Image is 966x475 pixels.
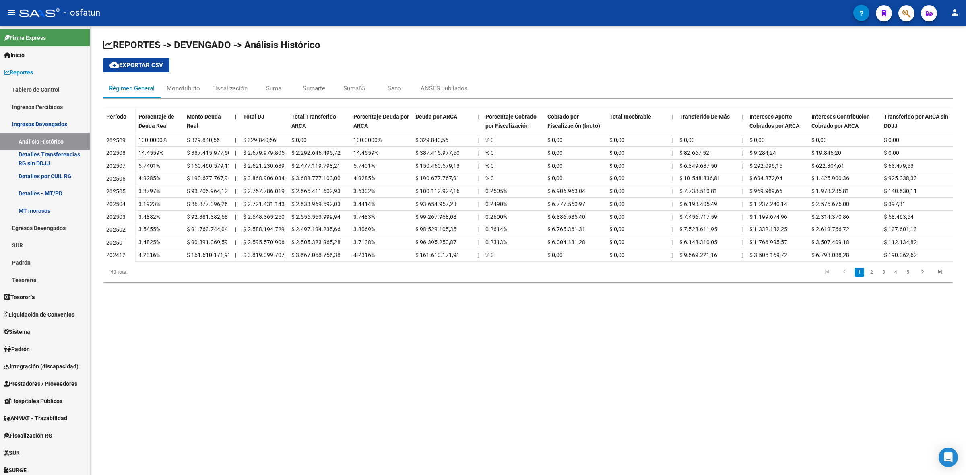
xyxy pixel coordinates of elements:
span: | [477,252,479,258]
datatable-header-cell: | [232,108,240,142]
span: $ 2.556.553.999,94 [291,214,341,220]
span: $ 6.777.560,97 [547,201,585,207]
span: $ 92.381.382,68 [187,214,228,220]
span: $ 0,00 [609,137,625,143]
span: $ 3.688.777.103,00 [291,175,341,181]
span: | [235,162,236,169]
span: $ 292.096,15 [749,162,782,169]
span: $ 3.507.409,18 [811,239,849,245]
datatable-header-cell: Total Transferido ARCA [288,108,350,142]
datatable-header-cell: Intereses Contribucion Cobrado por ARCA [808,108,881,142]
button: Exportar CSV [103,58,169,72]
span: $ 100.112.927,16 [415,188,460,194]
span: $ 0,00 [547,175,563,181]
span: $ 1.973.235,81 [811,188,849,194]
a: go to first page [819,268,834,277]
span: $ 0,00 [884,150,899,156]
span: $ 1.766.995,57 [749,239,787,245]
span: % 0 [485,175,494,181]
span: Liquidación de Convenios [4,310,74,319]
a: 5 [903,268,912,277]
span: $ 3.868.906.034,10 [243,175,292,181]
span: | [477,113,479,120]
h1: REPORTES -> DEVENGADO -> Análisis Histórico [103,39,953,51]
span: $ 9.569.221,16 [679,252,717,258]
span: $ 190.677.767,91 [187,175,231,181]
datatable-header-cell: | [668,108,676,142]
span: Firma Express [4,33,46,42]
span: Inicio [4,51,25,60]
span: $ 0,00 [609,150,625,156]
span: 3.7138% [353,239,375,245]
span: $ 2.505.323.965,28 [291,239,341,245]
span: | [671,239,673,245]
span: | [235,214,236,220]
li: page 5 [902,265,914,279]
span: Monto Deuda Real [187,113,221,129]
span: Hospitales Públicos [4,397,62,405]
span: $ 0,00 [609,226,625,232]
div: Régimen General [109,84,155,93]
span: Porcentaje Deuda por ARCA [353,113,409,129]
datatable-header-cell: | [738,108,746,142]
span: $ 329.840,56 [243,137,276,143]
span: 3.8069% [353,226,375,232]
mat-icon: menu [6,8,16,17]
datatable-header-cell: | [474,108,482,142]
span: | [477,214,479,220]
span: | [741,214,743,220]
span: $ 96.395.250,87 [415,239,456,245]
span: 202508 [106,150,126,156]
datatable-header-cell: Porcentaje de Deuda Real [135,108,184,142]
span: $ 0,00 [609,162,625,169]
span: $ 0,00 [609,252,625,258]
span: Transferido De Más [679,113,730,120]
span: | [671,226,673,232]
span: 202502 [106,226,126,233]
span: 202412 [106,252,126,258]
span: $ 0,00 [609,201,625,207]
span: $ 694.872,94 [749,175,782,181]
span: Transferido por ARCA sin DDJJ [884,113,948,129]
span: Reportes [4,68,33,77]
span: | [477,162,479,169]
datatable-header-cell: Total DJ [240,108,288,142]
span: % 0 [485,252,494,258]
span: | [235,201,236,207]
span: Integración (discapacidad) [4,362,78,371]
div: Suma65 [343,84,365,93]
datatable-header-cell: Porcentaje Deuda por ARCA [350,108,412,142]
span: $ 329.840,56 [415,137,448,143]
span: $ 6.148.310,05 [679,239,717,245]
span: $ 140.630,11 [884,188,917,194]
span: $ 99.267.968,08 [415,214,456,220]
a: go to previous page [837,268,852,277]
span: 3.1923% [138,201,160,207]
span: 202507 [106,162,126,169]
span: $ 6.349.687,50 [679,162,717,169]
div: Open Intercom Messenger [939,448,958,467]
span: | [671,252,673,258]
span: 14.4559% [353,150,378,156]
span: | [477,175,479,181]
span: | [671,150,673,156]
span: $ 397,81 [884,201,906,207]
span: $ 0,00 [547,162,563,169]
a: go to next page [915,268,930,277]
span: $ 0,00 [609,188,625,194]
span: $ 925.338,33 [884,175,917,181]
div: Sumarte [303,84,325,93]
span: $ 3.819.099.707,13 [243,252,292,258]
span: $ 7.528.611,95 [679,226,717,232]
span: Cobrado por Fiscalización (bruto) [547,113,600,129]
datatable-header-cell: Intereses Aporte Cobrados por ARCA [746,108,808,142]
span: $ 0,00 [679,137,695,143]
span: 3.6302% [353,188,375,194]
span: $ 58.463,54 [884,214,914,220]
span: 5.7401% [138,162,160,169]
span: $ 0,00 [547,150,563,156]
span: $ 137.601,13 [884,226,917,232]
span: $ 2.595.570.906,10 [243,239,292,245]
li: page 4 [890,265,902,279]
span: $ 969.989,66 [749,188,782,194]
